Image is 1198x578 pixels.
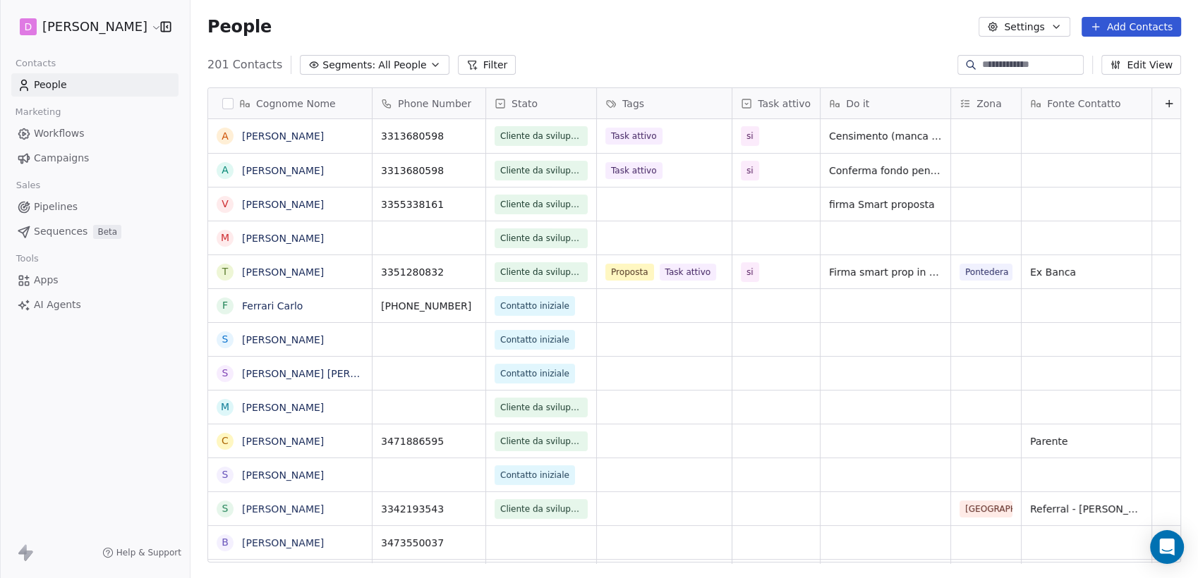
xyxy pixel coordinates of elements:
a: [PERSON_NAME] [242,165,324,176]
span: Cliente da sviluppare [500,265,582,279]
span: Zona [976,97,1002,111]
div: Tags [597,88,732,118]
span: Sequences [34,224,87,239]
span: Pipelines [34,199,78,214]
span: [PERSON_NAME] [42,18,147,36]
span: D [25,20,32,34]
span: People [207,16,272,37]
a: SequencesBeta [11,220,179,243]
a: [PERSON_NAME] [242,266,324,278]
span: Referral - [PERSON_NAME] [1030,502,1143,516]
div: A [222,163,229,178]
span: Pontedera [960,264,1012,281]
div: S [222,332,229,347]
span: Phone Number [398,97,471,111]
span: Ex Banca [1030,265,1143,279]
span: Cliente da sviluppare [500,197,582,211]
a: [PERSON_NAME] [PERSON_NAME] [242,368,409,379]
a: Help & Support [102,547,181,558]
button: Settings [979,17,1070,37]
span: Campaigns [34,151,89,166]
span: Contatto iniziale [500,333,569,347]
span: 3471886595 [381,434,477,448]
span: Tools [10,248,44,269]
span: Contacts [9,53,62,74]
div: grid [373,119,1186,563]
span: Task attivo [605,162,662,179]
span: Cliente da sviluppare [500,129,582,143]
span: Fonte Contatto [1047,97,1120,111]
span: si [746,164,754,178]
span: 3342193543 [381,502,477,516]
span: Apps [34,273,59,288]
span: Contatto iniziale [500,299,569,313]
span: Contatto iniziale [500,367,569,381]
span: All People [378,58,426,73]
span: 3313680598 [381,164,477,178]
span: Beta [93,225,121,239]
span: Stato [512,97,538,111]
div: S [222,501,229,516]
div: Open Intercom Messenger [1150,530,1184,564]
a: [PERSON_NAME] [242,130,324,142]
div: M [221,400,229,414]
button: D[PERSON_NAME] [17,15,150,39]
span: Cliente da sviluppare [500,400,582,414]
div: T [222,264,229,279]
div: S [222,467,229,482]
span: Cliente da sviluppare [500,434,582,448]
a: Apps [11,269,179,292]
span: Contatto iniziale [500,468,569,482]
div: grid [208,119,373,563]
span: Help & Support [116,547,181,558]
span: 3351280832 [381,265,477,279]
span: 3473550037 [381,536,477,550]
a: [PERSON_NAME] [242,537,324,548]
span: People [34,78,67,92]
a: [PERSON_NAME] [242,402,324,413]
a: Workflows [11,122,179,145]
span: Cognome Nome [256,97,336,111]
span: Task attivo [660,264,717,281]
a: [PERSON_NAME] [242,233,324,244]
a: AI Agents [11,293,179,316]
button: Add Contacts [1082,17,1181,37]
div: S [222,366,229,381]
div: Cognome Nome [208,88,372,118]
span: [PHONE_NUMBER] [381,299,477,313]
span: firma Smart proposta [829,197,942,211]
span: Censimento (manca certificato di nascita) + Conferma fondo pensione [829,129,942,143]
a: [PERSON_NAME] [242,503,324,515]
span: [GEOGRAPHIC_DATA] [960,500,1012,517]
div: Do it [821,88,950,118]
a: [PERSON_NAME] [242,469,324,481]
a: Ferrari Carlo [242,300,303,312]
span: AI Agents [34,297,81,312]
span: si [746,265,754,279]
div: V [222,197,229,211]
span: Cliente da sviluppare [500,502,582,516]
div: M [221,230,229,245]
a: Campaigns [11,147,179,170]
span: Conferma fondo pensione [829,164,942,178]
a: [PERSON_NAME] [242,436,324,447]
a: Pipelines [11,195,179,219]
a: People [11,73,179,97]
span: 201 Contacts [207,56,282,73]
div: B [222,535,229,550]
div: Task attivo [732,88,820,118]
span: Cliente da sviluppare [500,164,582,178]
div: C [222,433,229,448]
span: Parente [1030,434,1143,448]
div: Phone Number [373,88,485,118]
span: Proposta [605,264,654,281]
a: [PERSON_NAME] [242,334,324,345]
div: Stato [486,88,596,118]
span: Do it [846,97,869,111]
span: Tags [622,97,644,111]
button: Filter [458,55,516,75]
span: Firma smart prop in corso + reinvestimento 26k di disinvestimento [829,265,942,279]
div: Fonte Contatto [1022,88,1151,118]
span: Sales [10,175,47,196]
span: Cliente da sviluppare [500,231,582,245]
